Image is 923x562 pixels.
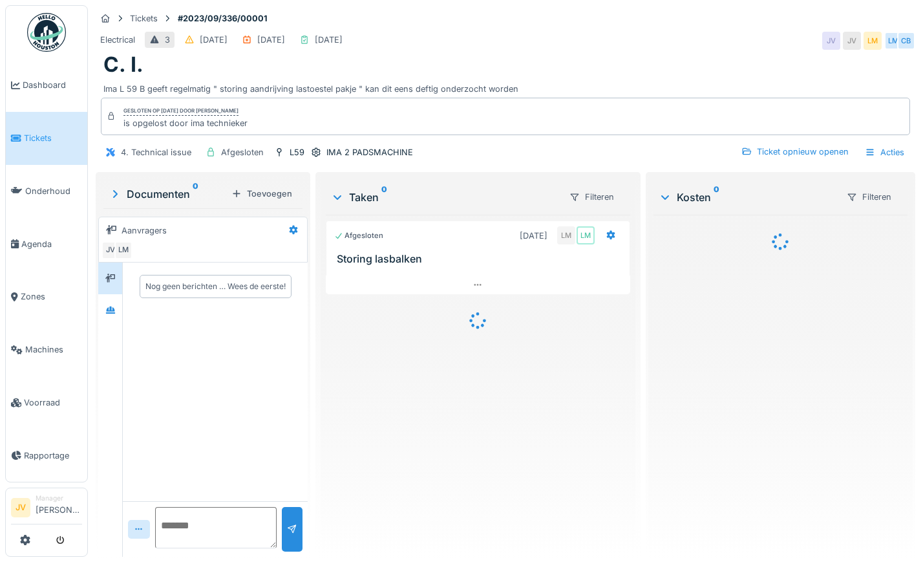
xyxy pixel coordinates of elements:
div: Tickets [130,12,158,25]
sup: 0 [714,189,719,205]
div: JV [822,32,840,50]
div: LM [884,32,902,50]
h1: C. I. [103,52,143,77]
li: JV [11,498,30,517]
div: JV [101,241,120,259]
a: Rapportage [6,429,87,482]
div: L59 [290,146,304,158]
div: Gesloten op [DATE] door [PERSON_NAME] [123,107,239,116]
div: Manager [36,493,82,503]
a: Machines [6,323,87,376]
div: [DATE] [257,34,285,46]
span: Zones [21,290,82,303]
div: [DATE] [200,34,228,46]
div: Filteren [841,188,897,206]
sup: 0 [381,189,387,205]
span: Dashboard [23,79,82,91]
div: Ima L 59 B geeft regelmatig " storing aandrijving lastoestel pakje " kan dit eens deftig onderzoc... [103,78,907,95]
div: CB [897,32,915,50]
div: 3 [165,34,170,46]
a: Onderhoud [6,165,87,218]
div: Filteren [564,188,620,206]
div: Kosten [659,189,836,205]
a: Tickets [6,112,87,165]
div: LM [864,32,882,50]
div: Aanvragers [122,224,167,237]
div: Ticket opnieuw openen [736,143,854,160]
span: Tickets [24,132,82,144]
strong: #2023/09/336/00001 [173,12,273,25]
h3: Storing lasbalken [337,253,624,265]
div: IMA 2 PADSMACHINE [326,146,413,158]
a: Agenda [6,217,87,270]
div: LM [577,226,595,244]
a: Zones [6,270,87,323]
div: Electrical [100,34,135,46]
span: Voorraad [24,396,82,409]
div: Afgesloten [334,230,383,241]
div: Afgesloten [221,146,264,158]
div: LM [557,226,575,244]
span: Rapportage [24,449,82,462]
div: 4. Technical issue [121,146,191,158]
span: Onderhoud [25,185,82,197]
div: [DATE] [520,230,547,242]
span: Agenda [21,238,82,250]
div: Taken [331,189,558,205]
div: is opgelost door ima technieker [123,117,248,129]
a: Dashboard [6,59,87,112]
a: JV Manager[PERSON_NAME] [11,493,82,524]
img: Badge_color-CXgf-gQk.svg [27,13,66,52]
a: Voorraad [6,376,87,429]
sup: 0 [193,186,198,202]
div: Documenten [109,186,226,202]
div: Acties [859,143,910,162]
div: Toevoegen [226,185,297,202]
div: Nog geen berichten … Wees de eerste! [145,281,286,292]
span: Machines [25,343,82,356]
div: [DATE] [315,34,343,46]
li: [PERSON_NAME] [36,493,82,521]
div: LM [114,241,133,259]
div: JV [843,32,861,50]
